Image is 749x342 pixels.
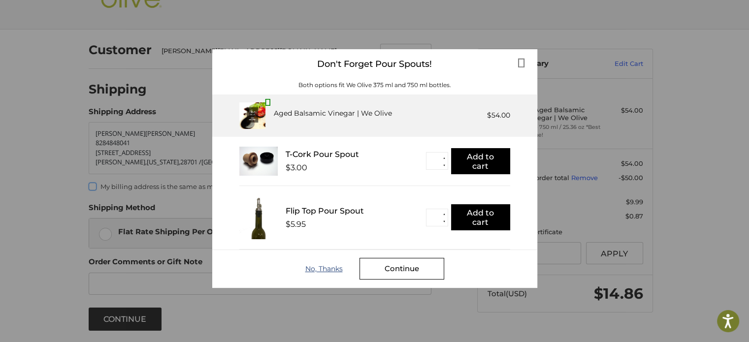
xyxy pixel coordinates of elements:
[239,196,278,239] img: FTPS_bottle__43406.1705089544.233.225.jpg
[14,15,111,23] p: We're away right now. Please check back later!
[286,150,426,159] div: T-Cork Pour Spout
[440,154,448,161] button: ▲
[113,13,125,25] button: Open LiveChat chat widget
[286,163,307,172] div: $3.00
[212,49,537,79] div: Don't Forget Pour Spouts!
[440,161,448,169] button: ▼
[286,219,306,229] div: $5.95
[286,206,426,216] div: Flip Top Pour Spout
[451,148,510,174] button: Add to cart
[440,218,448,225] button: ▼
[451,204,510,230] button: Add to cart
[239,147,278,176] img: T_Cork__22625.1711686153.233.225.jpg
[487,110,510,121] div: $54.00
[305,265,359,273] div: No, Thanks
[359,258,444,280] div: Continue
[273,108,391,119] div: Aged Balsamic Vinegar | We Olive
[440,211,448,218] button: ▲
[212,81,537,90] div: Both options fit We Olive 375 ml and 750 ml bottles.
